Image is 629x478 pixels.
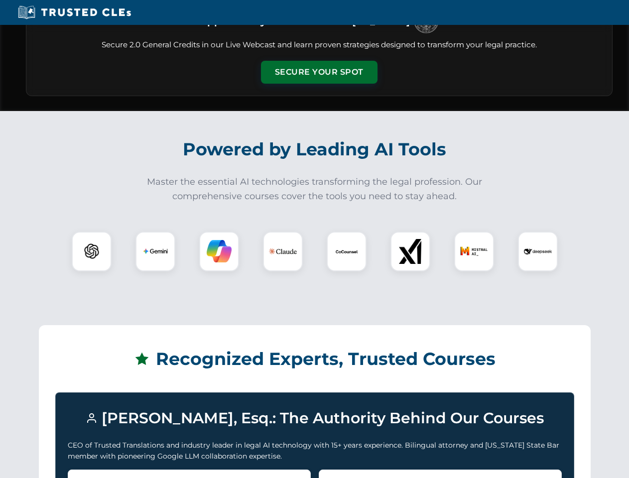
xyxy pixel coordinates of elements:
[263,232,303,271] div: Claude
[39,132,591,167] h2: Powered by Leading AI Tools
[207,239,232,264] img: Copilot Logo
[38,39,600,51] p: Secure 2.0 General Credits in our Live Webcast and learn proven strategies designed to transform ...
[199,232,239,271] div: Copilot
[454,232,494,271] div: Mistral AI
[68,405,562,432] h3: [PERSON_NAME], Esq.: The Authority Behind Our Courses
[135,232,175,271] div: Gemini
[72,232,112,271] div: ChatGPT
[261,61,377,84] button: Secure Your Spot
[77,237,106,266] img: ChatGPT Logo
[334,239,359,264] img: CoCounsel Logo
[398,239,423,264] img: xAI Logo
[524,238,552,265] img: DeepSeek Logo
[68,440,562,462] p: CEO of Trusted Translations and industry leader in legal AI technology with 15+ years experience....
[390,232,430,271] div: xAI
[140,175,489,204] p: Master the essential AI technologies transforming the legal profession. Our comprehensive courses...
[518,232,558,271] div: DeepSeek
[143,239,168,264] img: Gemini Logo
[460,238,488,265] img: Mistral AI Logo
[55,342,574,376] h2: Recognized Experts, Trusted Courses
[327,232,367,271] div: CoCounsel
[269,238,297,265] img: Claude Logo
[15,5,134,20] img: Trusted CLEs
